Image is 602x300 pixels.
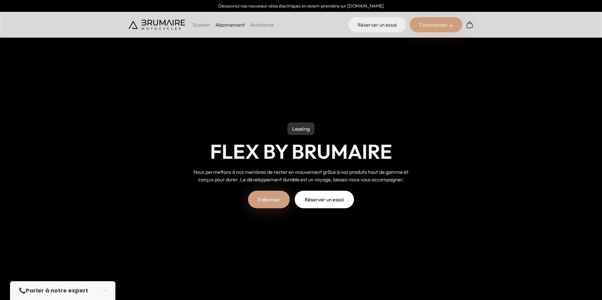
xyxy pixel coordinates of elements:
[288,122,314,135] p: Leasing
[295,191,354,208] a: Réserver un essai
[250,22,274,28] a: Assistance
[129,20,185,30] img: Brumaire Motocycles
[193,169,409,183] span: Nous permettons à nos membres de rester en mouvement grâce à nos produits haut de gamme et conçus...
[348,17,406,32] a: Réserver un essai
[466,21,473,28] img: Panier
[449,24,453,28] img: right-arrow-2.png
[410,17,462,32] div: Commander
[215,22,245,28] a: Abonnement
[248,191,290,208] a: S'abonner
[193,21,210,28] p: Scooter
[210,140,392,163] h1: Flex by Brumaire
